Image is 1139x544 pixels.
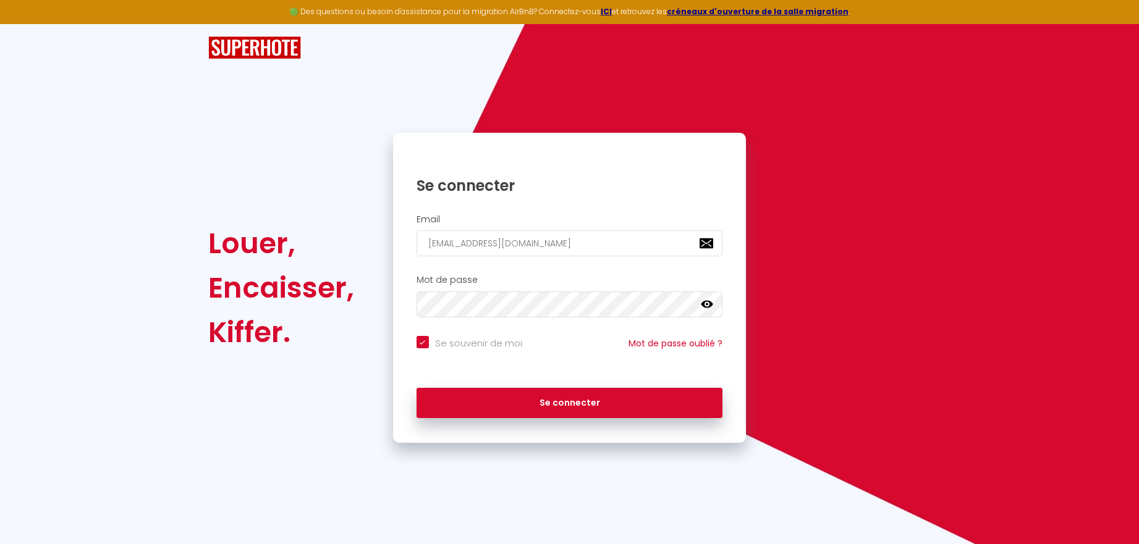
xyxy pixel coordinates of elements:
[667,6,849,17] a: créneaux d'ouverture de la salle migration
[208,266,354,310] div: Encaisser,
[601,6,612,17] a: ICI
[208,221,354,266] div: Louer,
[417,230,723,256] input: Ton Email
[208,36,301,59] img: SuperHote logo
[417,176,723,195] h1: Se connecter
[417,214,723,225] h2: Email
[417,275,723,285] h2: Mot de passe
[208,310,354,354] div: Kiffer.
[629,337,722,349] a: Mot de passe oublié ?
[417,388,723,419] button: Se connecter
